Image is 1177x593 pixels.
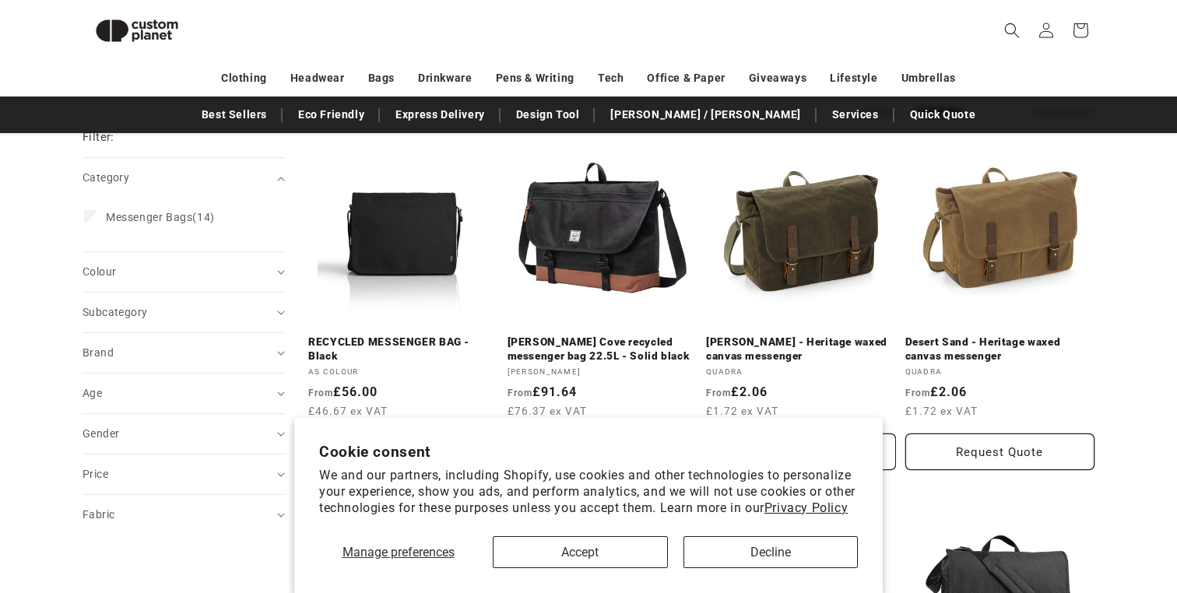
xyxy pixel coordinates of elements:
[388,101,493,128] a: Express Delivery
[901,65,956,92] a: Umbrellas
[508,101,588,128] a: Design Tool
[683,536,859,568] button: Decline
[905,433,1095,470] button: Request Quote
[83,374,285,413] summary: Age (0 selected)
[83,171,129,184] span: Category
[83,427,119,440] span: Gender
[319,443,858,461] h2: Cookie consent
[83,454,285,494] summary: Price
[83,293,285,332] summary: Subcategory (0 selected)
[905,335,1095,363] a: Desert Sand - Heritage waxed canvas messenger
[83,265,116,278] span: Colour
[106,211,192,223] span: Messenger Bags
[496,65,574,92] a: Pens & Writing
[749,65,806,92] a: Giveaways
[308,335,498,363] a: RECYCLED MESSENGER BAG - Black
[221,65,267,92] a: Clothing
[83,306,147,318] span: Subcategory
[830,65,877,92] a: Lifestyle
[319,536,477,568] button: Manage preferences
[418,65,472,92] a: Drinkware
[83,333,285,373] summary: Brand (0 selected)
[83,158,285,198] summary: Category (0 selected)
[910,425,1177,593] iframe: Chat Widget
[83,468,108,480] span: Price
[508,335,697,363] a: [PERSON_NAME] Cove recycled messenger bag 22.5L - Solid black
[83,128,114,146] h2: Filter:
[764,500,848,515] a: Privacy Policy
[995,13,1029,47] summary: Search
[83,6,191,55] img: Custom Planet
[106,210,215,224] span: (14)
[290,65,345,92] a: Headwear
[493,536,668,568] button: Accept
[83,495,285,535] summary: Fabric (0 selected)
[902,101,984,128] a: Quick Quote
[83,387,102,399] span: Age
[83,346,114,359] span: Brand
[603,101,808,128] a: [PERSON_NAME] / [PERSON_NAME]
[647,65,725,92] a: Office & Paper
[83,414,285,454] summary: Gender (0 selected)
[83,508,114,521] span: Fabric
[83,252,285,292] summary: Colour (0 selected)
[706,335,896,363] a: [PERSON_NAME] - Heritage waxed canvas messenger
[598,65,624,92] a: Tech
[343,545,455,560] span: Manage preferences
[319,468,858,516] p: We and our partners, including Shopify, use cookies and other technologies to personalize your ex...
[368,65,395,92] a: Bags
[290,101,372,128] a: Eco Friendly
[824,101,887,128] a: Services
[194,101,275,128] a: Best Sellers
